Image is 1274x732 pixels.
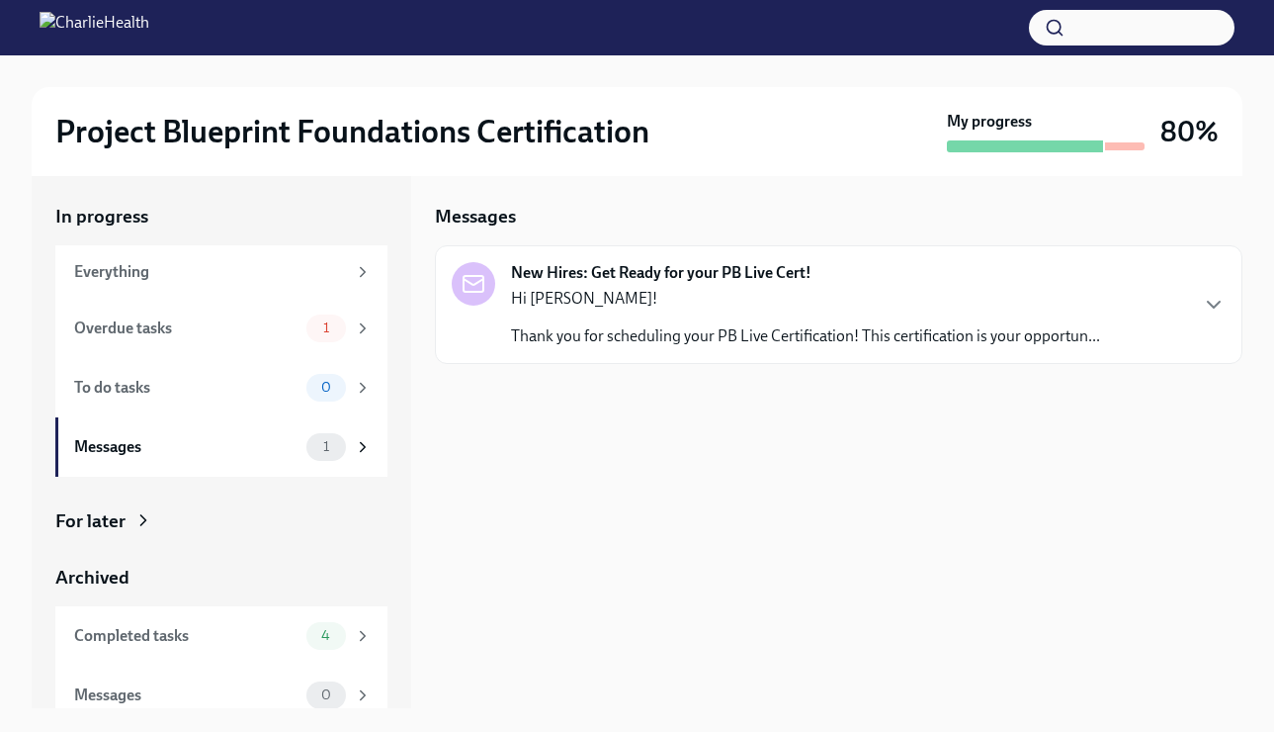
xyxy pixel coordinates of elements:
[55,358,387,417] a: To do tasks0
[511,288,1100,310] p: Hi [PERSON_NAME]!
[511,262,811,284] strong: New Hires: Get Ready for your PB Live Cert!
[55,666,387,725] a: Messages0
[309,380,343,395] span: 0
[40,12,149,44] img: CharlieHealth
[55,204,387,229] a: In progress
[55,417,387,477] a: Messages1
[311,320,341,335] span: 1
[1160,114,1219,149] h3: 80%
[74,377,298,399] div: To do tasks
[74,436,298,458] div: Messages
[55,508,126,534] div: For later
[947,111,1032,133] strong: My progress
[311,439,341,454] span: 1
[309,628,342,643] span: 4
[309,687,343,702] span: 0
[511,325,1100,347] p: Thank you for scheduling your PB Live Certification! This certification is your opportun...
[74,318,298,339] div: Overdue tasks
[55,606,387,666] a: Completed tasks4
[55,112,649,151] h2: Project Blueprint Foundations Certification
[55,245,387,299] a: Everything
[74,685,298,706] div: Messages
[74,261,346,283] div: Everything
[435,204,516,229] h5: Messages
[55,299,387,358] a: Overdue tasks1
[55,508,387,534] a: For later
[74,625,298,647] div: Completed tasks
[55,565,387,591] a: Archived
